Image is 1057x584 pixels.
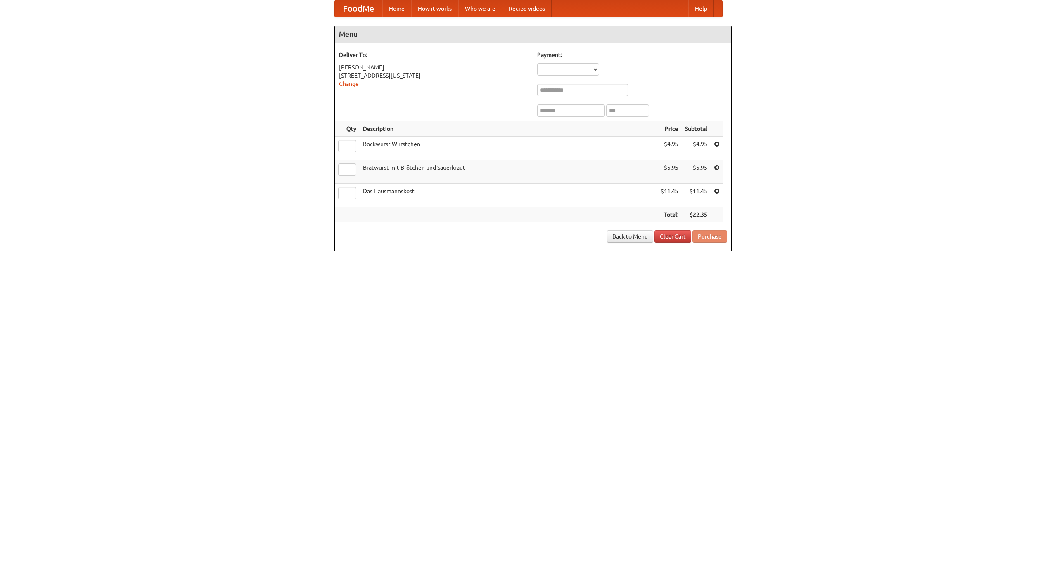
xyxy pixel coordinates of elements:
[360,184,657,207] td: Das Hausmannskost
[692,230,727,243] button: Purchase
[335,121,360,137] th: Qty
[458,0,502,17] a: Who we are
[502,0,552,17] a: Recipe videos
[607,230,653,243] a: Back to Menu
[360,137,657,160] td: Bockwurst Würstchen
[339,51,529,59] h5: Deliver To:
[339,80,359,87] a: Change
[657,184,682,207] td: $11.45
[360,160,657,184] td: Bratwurst mit Brötchen und Sauerkraut
[335,0,382,17] a: FoodMe
[682,184,711,207] td: $11.45
[682,207,711,222] th: $22.35
[682,137,711,160] td: $4.95
[682,160,711,184] td: $5.95
[657,207,682,222] th: Total:
[654,230,691,243] a: Clear Cart
[335,26,731,43] h4: Menu
[657,160,682,184] td: $5.95
[688,0,714,17] a: Help
[382,0,411,17] a: Home
[537,51,727,59] h5: Payment:
[682,121,711,137] th: Subtotal
[360,121,657,137] th: Description
[657,137,682,160] td: $4.95
[657,121,682,137] th: Price
[411,0,458,17] a: How it works
[339,63,529,71] div: [PERSON_NAME]
[339,71,529,80] div: [STREET_ADDRESS][US_STATE]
